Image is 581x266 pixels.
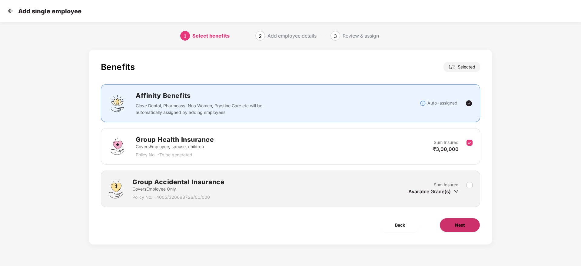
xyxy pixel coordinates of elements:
[395,222,405,228] span: Back
[108,179,123,198] img: svg+xml;base64,PHN2ZyB4bWxucz0iaHR0cDovL3d3dy53My5vcmcvMjAwMC9zdmciIHdpZHRoPSI0OS4zMjEiIGhlaWdodD...
[465,100,473,107] img: svg+xml;base64,PHN2ZyBpZD0iVGljay0yNHgyNCIgeG1sbnM9Imh0dHA6Ly93d3cudzMub3JnLzIwMDAvc3ZnIiB3aWR0aD...
[343,31,379,41] div: Review & assign
[108,94,127,112] img: svg+xml;base64,PHN2ZyBpZD0iQWZmaW5pdHlfQmVuZWZpdHMiIGRhdGEtbmFtZT0iQWZmaW5pdHkgQmVuZWZpdHMiIHhtbG...
[443,62,480,72] div: 1 / Selected
[408,188,459,195] div: Available Grade(s)
[334,33,337,39] span: 3
[184,33,187,39] span: 1
[136,135,214,145] h2: Group Health Insurance
[136,91,353,101] h2: Affinity Benefits
[454,189,459,194] span: down
[427,100,457,106] p: Auto-assigned
[380,218,420,232] button: Back
[6,6,15,15] img: svg+xml;base64,PHN2ZyB4bWxucz0iaHR0cDovL3d3dy53My5vcmcvMjAwMC9zdmciIHdpZHRoPSIzMCIgaGVpZ2h0PSIzMC...
[420,100,426,106] img: svg+xml;base64,PHN2ZyBpZD0iSW5mb18tXzMyeDMyIiBkYXRhLW5hbWU9IkluZm8gLSAzMngzMiIgeG1sbnM9Imh0dHA6Ly...
[192,31,230,41] div: Select benefits
[433,146,459,152] span: ₹3,00,000
[453,64,458,69] span: 2
[455,222,465,228] span: Next
[108,137,127,155] img: svg+xml;base64,PHN2ZyBpZD0iR3JvdXBfSGVhbHRoX0luc3VyYW5jZSIgZGF0YS1uYW1lPSJHcm91cCBIZWFsdGggSW5zdX...
[267,31,317,41] div: Add employee details
[434,139,459,146] p: Sum Insured
[136,151,214,158] p: Policy No. - To be generated
[136,102,266,116] p: Clove Dental, Pharmeasy, Nua Women, Prystine Care etc will be automatically assigned by adding em...
[440,218,480,232] button: Next
[101,62,135,72] div: Benefits
[132,177,224,187] h2: Group Accidental Insurance
[259,33,262,39] span: 2
[136,143,214,150] p: Covers Employee, spouse, children
[434,181,459,188] p: Sum Insured
[18,8,81,15] p: Add single employee
[132,186,224,192] p: Covers Employee Only
[132,194,224,201] p: Policy No. - 4005/326698726/01/000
